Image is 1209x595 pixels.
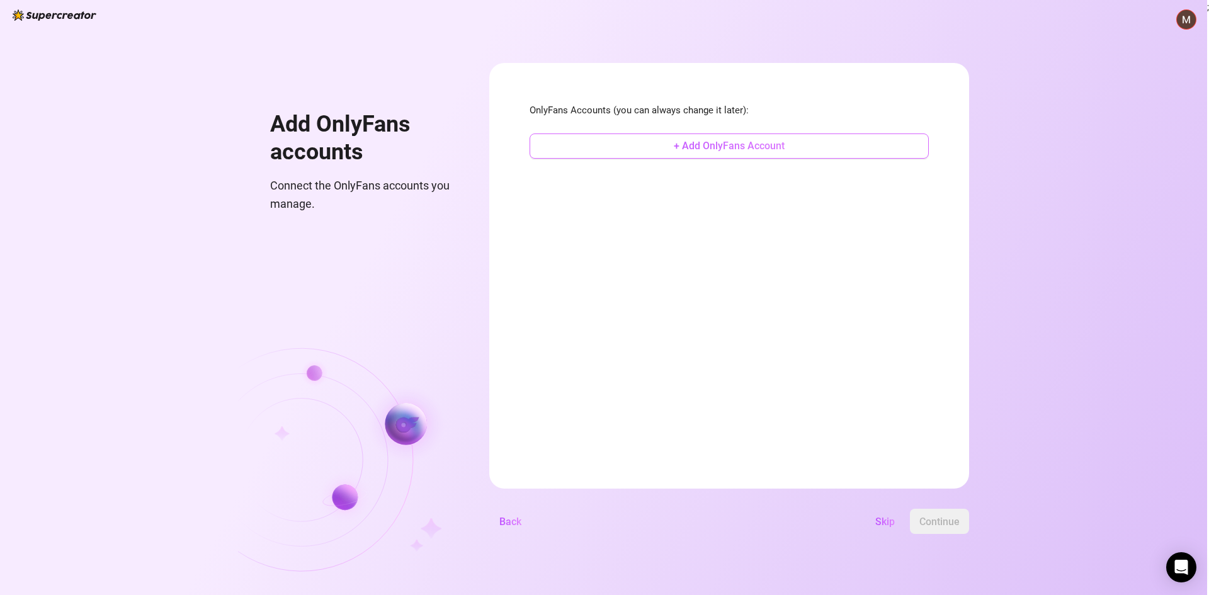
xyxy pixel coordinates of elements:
[530,133,929,159] button: + Add OnlyFans Account
[875,516,895,528] span: Skip
[530,103,929,118] span: OnlyFans Accounts (you can always change it later):
[865,509,905,534] button: Skip
[910,509,969,534] button: Continue
[489,509,531,534] button: Back
[270,177,459,213] span: Connect the OnlyFans accounts you manage.
[13,9,96,21] img: logo
[1177,10,1196,29] img: ACg8ocKCHwV2onrcI_X82vSRUWwVhs_FN8V1qHOpe1kuxp9sJDjeOg=s96-c
[674,140,785,152] span: + Add OnlyFans Account
[1166,552,1196,582] div: Open Intercom Messenger
[499,516,521,528] span: Back
[270,111,459,166] h1: Add OnlyFans accounts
